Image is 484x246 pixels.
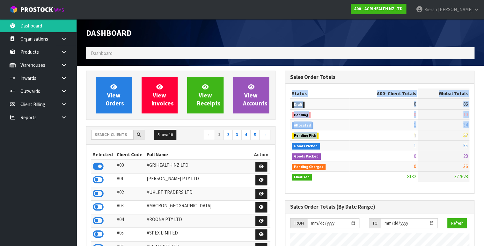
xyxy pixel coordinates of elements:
[414,101,416,107] span: 0
[369,218,381,228] div: TO
[463,111,468,118] span: 10
[414,111,416,118] span: 0
[54,7,64,13] small: WMS
[292,133,319,139] span: Pending Pick
[292,143,320,150] span: Goods Picked
[414,142,416,149] span: 1
[145,228,252,242] td: ASPEX LIMITED
[145,187,252,201] td: AUKLET TRADERS LTD
[292,153,321,160] span: Goods Packed
[243,83,268,107] span: View Accounts
[145,201,252,214] td: AMACRON [GEOGRAPHIC_DATA]
[115,201,145,214] td: A03
[20,5,53,14] span: ProStock
[292,122,313,129] span: Allocated
[259,130,270,140] a: →
[463,132,468,138] span: 57
[204,130,215,140] a: ←
[290,88,349,99] th: Status
[463,153,468,159] span: 28
[447,218,467,228] button: Refresh
[252,150,270,160] th: Action
[351,4,406,14] a: A00 - AGRIHEALTH NZ LTD
[96,77,132,113] a: ViewOrders
[115,187,145,201] td: A02
[215,130,224,140] a: 1
[407,173,416,180] span: 8132
[115,150,145,160] th: Client Code
[91,130,134,140] input: Search clients
[292,112,311,119] span: Pending
[463,142,468,149] span: 55
[250,130,260,140] a: 5
[292,102,304,108] span: Draft
[142,77,178,113] a: ViewInvoices
[232,130,242,140] a: 3
[145,173,252,187] td: [PERSON_NAME] PTY LTD
[154,130,176,140] button: Show: 10
[290,74,469,80] h3: Sales Order Totals
[197,83,221,107] span: View Receipts
[463,101,468,107] span: 86
[186,130,270,141] nav: Page navigation
[233,77,269,113] a: ViewAccounts
[115,214,145,228] td: A04
[115,160,145,173] td: A00
[91,50,113,56] span: Dashboard
[151,83,174,107] span: View Invoices
[115,228,145,242] td: A05
[290,204,469,210] h3: Sales Order Totals (By Date Range)
[414,163,416,169] span: 0
[241,130,251,140] a: 4
[292,164,326,170] span: Pending Charges
[290,218,307,228] div: FROM
[463,163,468,169] span: 36
[187,77,224,113] a: ViewReceipts
[292,174,312,181] span: Finalised
[424,6,437,12] span: Kieran
[145,150,252,160] th: Full Name
[349,88,418,99] th: - Client Totals
[86,28,132,38] span: Dashboard
[91,150,115,160] th: Selected
[418,88,469,99] th: Global Totals
[224,130,233,140] a: 2
[414,132,416,138] span: 1
[414,122,416,128] span: 1
[145,214,252,228] td: AROONA PTY LTD
[414,153,416,159] span: 0
[145,160,252,173] td: AGRIHEALTH NZ LTD
[377,90,385,96] span: A00
[438,6,472,12] span: [PERSON_NAME]
[463,122,468,128] span: 34
[115,173,145,187] td: A01
[10,5,18,13] img: cube-alt.png
[454,173,468,180] span: 377628
[354,6,403,12] strong: A00 - AGRIHEALTH NZ LTD
[106,83,124,107] span: View Orders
